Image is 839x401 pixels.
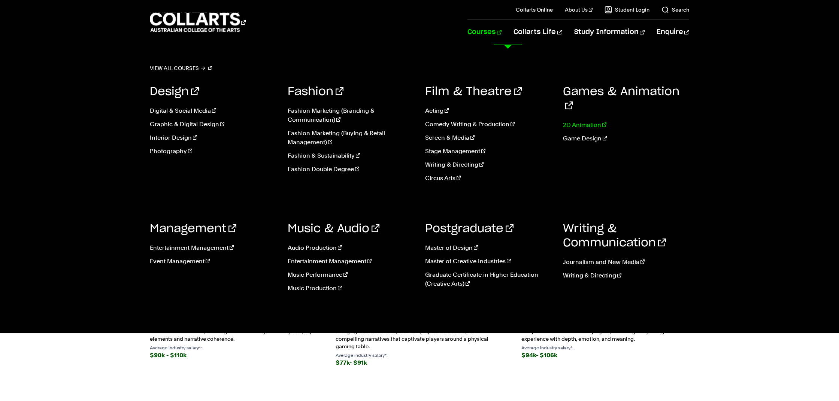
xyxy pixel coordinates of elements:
[288,165,414,174] a: Fashion Double Degree
[657,20,689,45] a: Enquire
[467,20,502,45] a: Courses
[514,20,562,45] a: Collarts Life
[288,270,414,279] a: Music Performance
[425,120,552,129] a: Comedy Writing & Production
[425,160,552,169] a: Writing & Directing
[605,6,649,13] a: Student Login
[150,147,276,156] a: Photography
[288,223,379,234] a: Music & Audio
[563,134,690,143] a: Game Design
[150,243,276,252] a: Entertainment Management
[150,346,318,350] p: Average industry salary*:
[425,133,552,142] a: Screen & Media
[425,223,514,234] a: Postgraduate
[336,353,503,358] p: Average industry salary*:
[288,129,414,147] a: Fashion Marketing (Buying & Retail Management)
[150,350,318,361] div: $90k - $110k
[288,284,414,293] a: Music Production
[150,86,199,97] a: Design
[574,20,645,45] a: Study Information
[563,223,666,249] a: Writing & Communication
[288,243,414,252] a: Audio Production
[288,86,343,97] a: Fashion
[150,133,276,142] a: Interior Design
[425,174,552,183] a: Circus Arts
[563,86,679,112] a: Games & Animation
[425,270,552,288] a: Graduate Certificate in Higher Education (Creative Arts)
[516,6,553,13] a: Collarts Online
[425,86,522,97] a: Film & Theatre
[425,243,552,252] a: Master of Design
[521,346,689,350] p: Average industry salary*:
[425,147,552,156] a: Stage Management
[425,106,552,115] a: Acting
[150,257,276,266] a: Event Management
[150,120,276,129] a: Graphic & Digital Design
[521,350,689,361] div: $94k- $106k
[563,121,690,130] a: 2D Animation
[563,271,690,280] a: Writing & Directing
[288,151,414,160] a: Fashion & Sustainability
[336,358,503,368] div: $77k- $91k
[565,6,593,13] a: About Us
[150,12,246,33] div: Go to homepage
[150,63,212,73] a: View all courses
[425,257,552,266] a: Master of Creative Industries
[150,106,276,115] a: Digital & Social Media
[288,257,414,266] a: Entertainment Management
[661,6,689,13] a: Search
[288,106,414,124] a: Fashion Marketing (Branding & Communication)
[150,223,236,234] a: Management
[563,258,690,267] a: Journalism and New Media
